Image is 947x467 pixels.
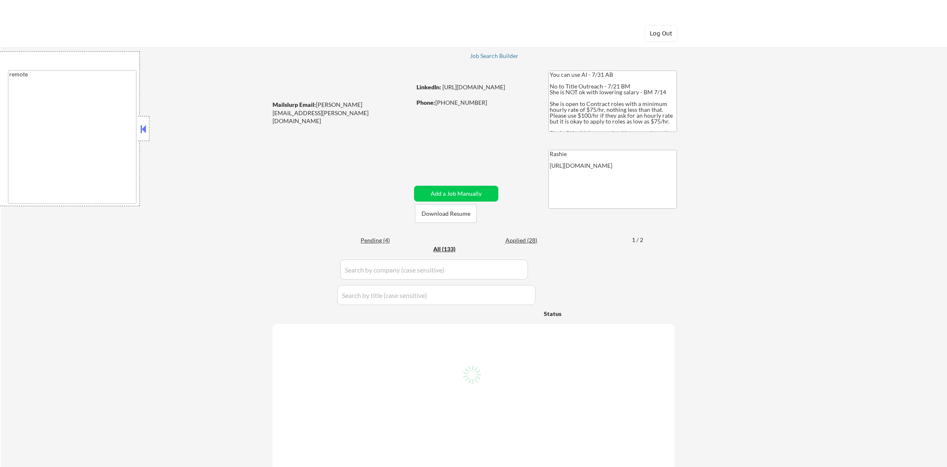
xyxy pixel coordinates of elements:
button: Log Out [644,25,678,42]
div: All (133) [433,245,475,253]
input: Search by title (case sensitive) [337,285,535,305]
button: Add a Job Manually [414,186,498,202]
a: Job Search Builder [470,53,519,61]
div: Job Search Builder [470,53,519,59]
strong: Mailslurp Email: [273,101,316,108]
div: Pending (4) [361,236,402,245]
div: Applied (28) [505,236,547,245]
div: 1 / 2 [632,236,651,244]
input: Search by company (case sensitive) [340,260,528,280]
strong: Phone: [417,99,435,106]
div: Status [544,306,616,321]
button: Download Resume [415,204,477,223]
a: [URL][DOMAIN_NAME] [442,83,505,91]
strong: LinkedIn: [417,83,441,91]
div: [PHONE_NUMBER] [417,98,535,107]
div: [PERSON_NAME][EMAIL_ADDRESS][PERSON_NAME][DOMAIN_NAME] [273,101,411,125]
